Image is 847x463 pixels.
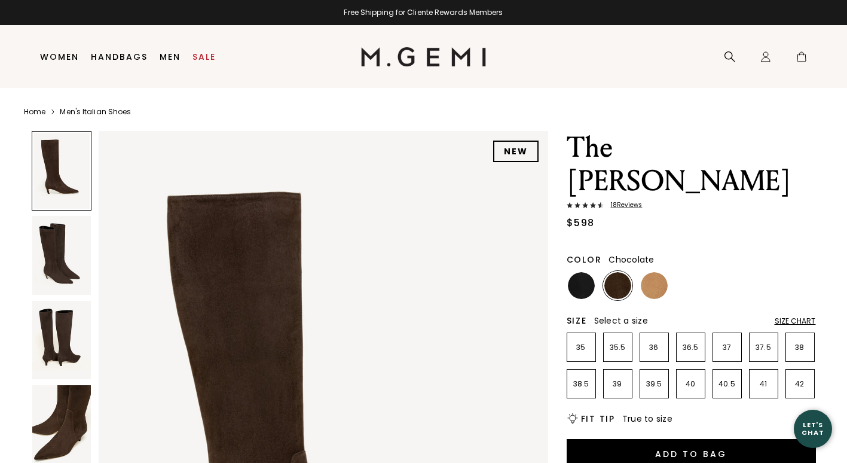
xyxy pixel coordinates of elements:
p: 39 [604,379,632,389]
img: Biscuit [641,272,668,299]
span: True to size [622,413,672,425]
img: The Tina [32,216,91,294]
a: Men [160,52,181,62]
span: 18 Review s [604,202,643,209]
div: Size Chart [775,316,816,326]
span: Select a size [594,315,648,327]
p: 35 [567,343,595,352]
p: 37 [713,343,741,352]
h2: Fit Tip [581,414,615,424]
h2: Color [567,255,602,264]
a: 18Reviews [567,202,816,211]
div: $598 [567,216,595,230]
img: Chocolate [604,272,631,299]
img: M.Gemi [361,47,486,66]
p: 38.5 [567,379,595,389]
a: Handbags [91,52,148,62]
p: 40.5 [713,379,741,389]
div: Let's Chat [794,421,832,436]
p: 42 [786,379,814,389]
p: 36.5 [677,343,705,352]
p: 41 [750,379,778,389]
a: Home [24,107,45,117]
h2: Size [567,316,587,325]
a: Men's Italian Shoes [60,107,131,117]
h1: The [PERSON_NAME] [567,131,816,198]
p: 36 [640,343,668,352]
p: 35.5 [604,343,632,352]
a: Women [40,52,79,62]
img: The Tina [32,301,91,379]
span: Chocolate [609,254,654,266]
a: Sale [192,52,216,62]
p: 38 [786,343,814,352]
p: 39.5 [640,379,668,389]
p: 37.5 [750,343,778,352]
div: NEW [493,141,539,162]
p: 40 [677,379,705,389]
img: Black [568,272,595,299]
